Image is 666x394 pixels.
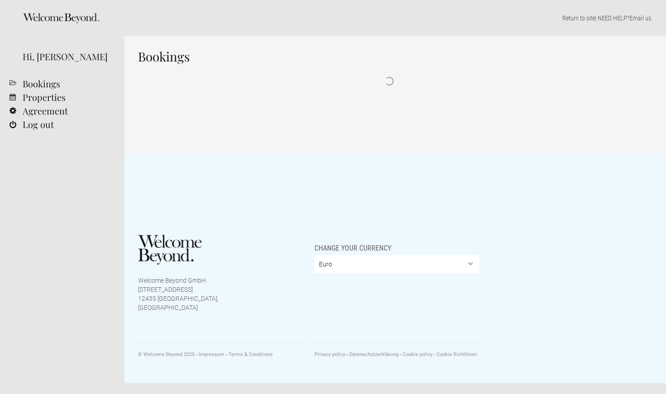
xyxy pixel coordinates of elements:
[314,235,391,253] span: Change your currency
[314,351,345,357] a: Privacy policy
[196,351,224,357] a: Impressum
[138,50,640,63] h1: Bookings
[400,351,433,357] a: Cookie policy
[347,351,399,357] a: Datenschutzerklärung
[630,14,651,22] a: Email us
[314,255,480,273] select: Change your currency
[562,14,595,22] a: Return to site
[138,351,195,357] span: © Welcome Beyond 2025
[138,14,652,23] p: | NEED HELP? .
[434,351,477,357] a: Cookie Richtlinien
[23,50,111,63] div: Hi, [PERSON_NAME]
[138,276,219,312] p: Welcome Beyond GmbH [STREET_ADDRESS] 12435 [GEOGRAPHIC_DATA], [GEOGRAPHIC_DATA]
[226,351,273,357] a: Terms & Conditions
[138,235,202,265] img: Welcome Beyond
